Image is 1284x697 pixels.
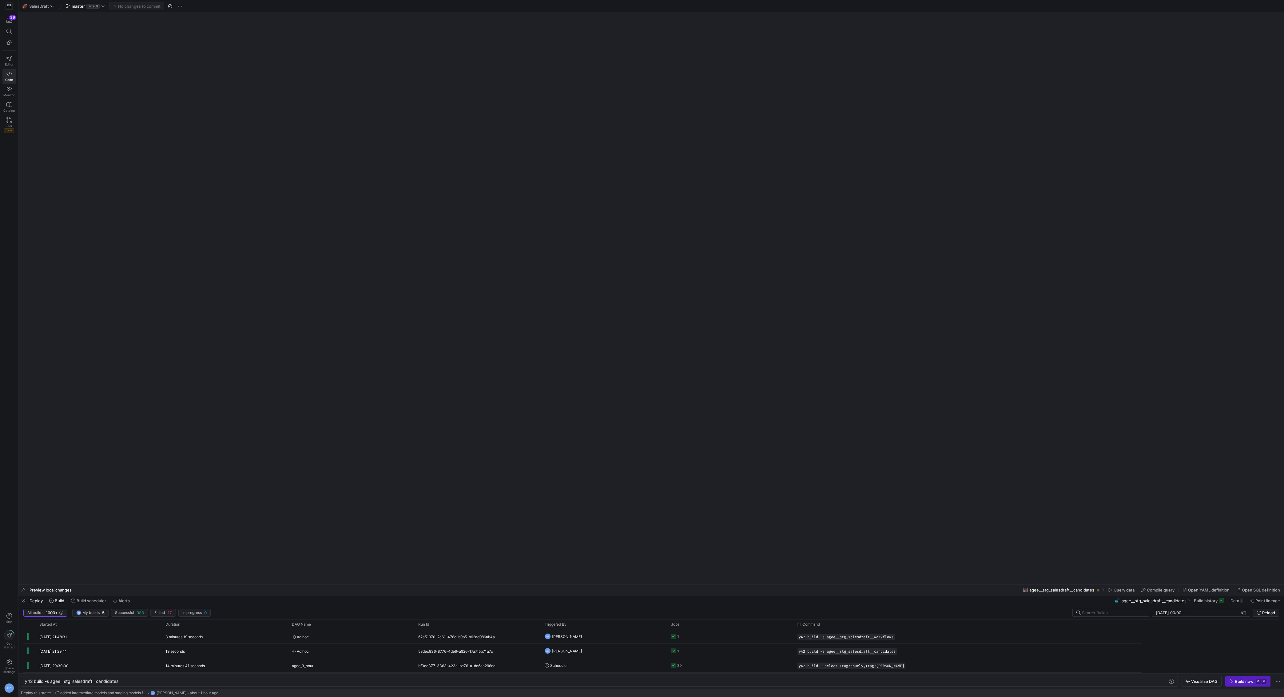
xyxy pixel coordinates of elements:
a: PRsBeta [2,115,16,136]
img: https://storage.googleapis.com/y42-prod-data-exchange/images/Yf2Qvegn13xqq0DljGMI0l8d5Zqtiw36EXr8... [6,3,12,9]
button: Build now⌘⏎ [1225,676,1270,687]
a: Code [2,69,16,84]
span: master [72,4,85,9]
kbd: ⌘ [1256,679,1261,684]
div: 29 [677,658,682,673]
a: https://storage.googleapis.com/y42-prod-data-exchange/images/Yf2Qvegn13xqq0DljGMI0l8d5Zqtiw36EXr8... [2,1,16,11]
span: All builds [27,611,43,615]
button: 39 [2,15,16,26]
button: Successful983 [111,609,148,617]
span: [DATE] 20:30:00 [39,663,69,668]
span: Failed [154,611,165,615]
button: Open SQL definition [1234,585,1283,595]
span: Build [55,598,64,603]
span: Compile query [1147,587,1175,592]
span: Ad hoc [292,630,411,644]
div: DZ [150,691,155,695]
y42-duration: 19 seconds [165,649,185,654]
span: Editor [5,62,14,66]
span: [PERSON_NAME] [552,629,582,644]
div: 1 [677,629,679,644]
a: Editor [2,53,16,69]
span: Deploy this state: [21,691,51,695]
span: [DATE] 21:48:31 [39,635,67,639]
button: Alerts [110,595,133,606]
span: Query data [1114,587,1135,592]
button: Build scheduler [68,595,109,606]
span: [PERSON_NAME] [552,644,582,658]
button: Getstarted [2,627,16,651]
a: Spacesettings [2,657,16,676]
span: Ad hoc [292,644,411,659]
span: y42 build -s agee__stg_salesdraft__candidates [25,679,118,684]
kbd: ⏎ [1262,679,1266,684]
span: added intermediate models and staging models for [PERSON_NAME] [60,691,147,695]
button: DZMy builds5 [72,609,109,617]
a: Monitor [2,84,16,99]
span: about 1 hour ago [190,691,218,695]
div: 1 [677,644,679,658]
span: 1000+ [46,610,58,615]
button: DZ [2,682,16,695]
y42-duration: 3 minutes 19 seconds [165,635,203,639]
span: Scheduler [550,658,568,673]
span: Duration [165,622,180,627]
button: Open YAML definition [1180,585,1232,595]
button: Build [46,595,67,606]
span: Build scheduler [77,598,106,603]
span: Get started [4,642,14,649]
span: pw_3_hour [292,673,310,687]
span: y42 build --select +tag:hourly,+tag:[PERSON_NAME] [799,664,904,668]
span: Successful [115,611,134,615]
span: [PERSON_NAME] [157,691,186,695]
div: 4ae1c4bf-d7c4-4871-a338-7541d651fde8 [415,673,541,687]
span: y42 build -s agee__stg_salesdraft__workflows [799,635,893,639]
button: added intermediate models and staging models for [PERSON_NAME]DZ[PERSON_NAME]about 1 hour ago [53,689,220,697]
span: Run Id [418,622,429,627]
input: Start datetime [1156,610,1181,615]
a: Catalog [2,99,16,115]
span: 5 [102,610,105,615]
span: agee_3_hour [292,659,313,673]
span: Jobs [671,622,679,627]
div: Build now [1235,679,1254,684]
span: Help [5,620,13,623]
input: End datetime [1186,610,1226,615]
button: Point lineage [1247,595,1283,606]
span: Deploy [30,598,43,603]
span: 17 [168,610,172,615]
span: Space settings [3,666,15,674]
span: In progress [182,611,202,615]
span: y42 build -s agee__stg_salesdraft__candidates [799,649,896,654]
span: Data [1230,598,1239,603]
button: In progress0 [178,609,211,617]
div: 58dec836-8776-4de9-a926-17a7f5b71a7c [415,644,541,658]
span: My builds [82,611,100,615]
div: DZ [76,610,81,615]
span: Preview local changes [30,587,72,592]
span: Build history [1194,598,1218,603]
span: 0 [204,610,207,615]
span: DAG Name [292,622,311,627]
span: [DATE] 21:29:41 [39,649,67,654]
span: Started At [39,622,57,627]
span: Reload [1262,610,1275,615]
div: DZ [4,683,14,693]
button: Compile query [1139,585,1177,595]
span: Catalog [3,109,15,112]
button: Reload [1253,609,1279,617]
button: All builds1000+ [23,609,67,617]
span: Command [802,622,820,627]
input: Search Builds [1082,610,1144,615]
span: Alerts [118,598,130,603]
span: Open YAML definition [1188,587,1230,592]
span: 983 [137,610,144,615]
span: agee__stg_salesdraft__candidates [1029,587,1094,592]
div: 62a51970-2e61-478d-b9b5-b62ad986ab4a [415,629,541,643]
div: bf3ce377-3363-423a-be76-a1dd6ca296ea [415,658,541,672]
button: 🏈SalesDraft [21,2,56,10]
span: Monitor [3,93,15,97]
span: default [86,4,100,9]
span: – [1183,610,1185,615]
button: Visualize DAG [1182,676,1222,687]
